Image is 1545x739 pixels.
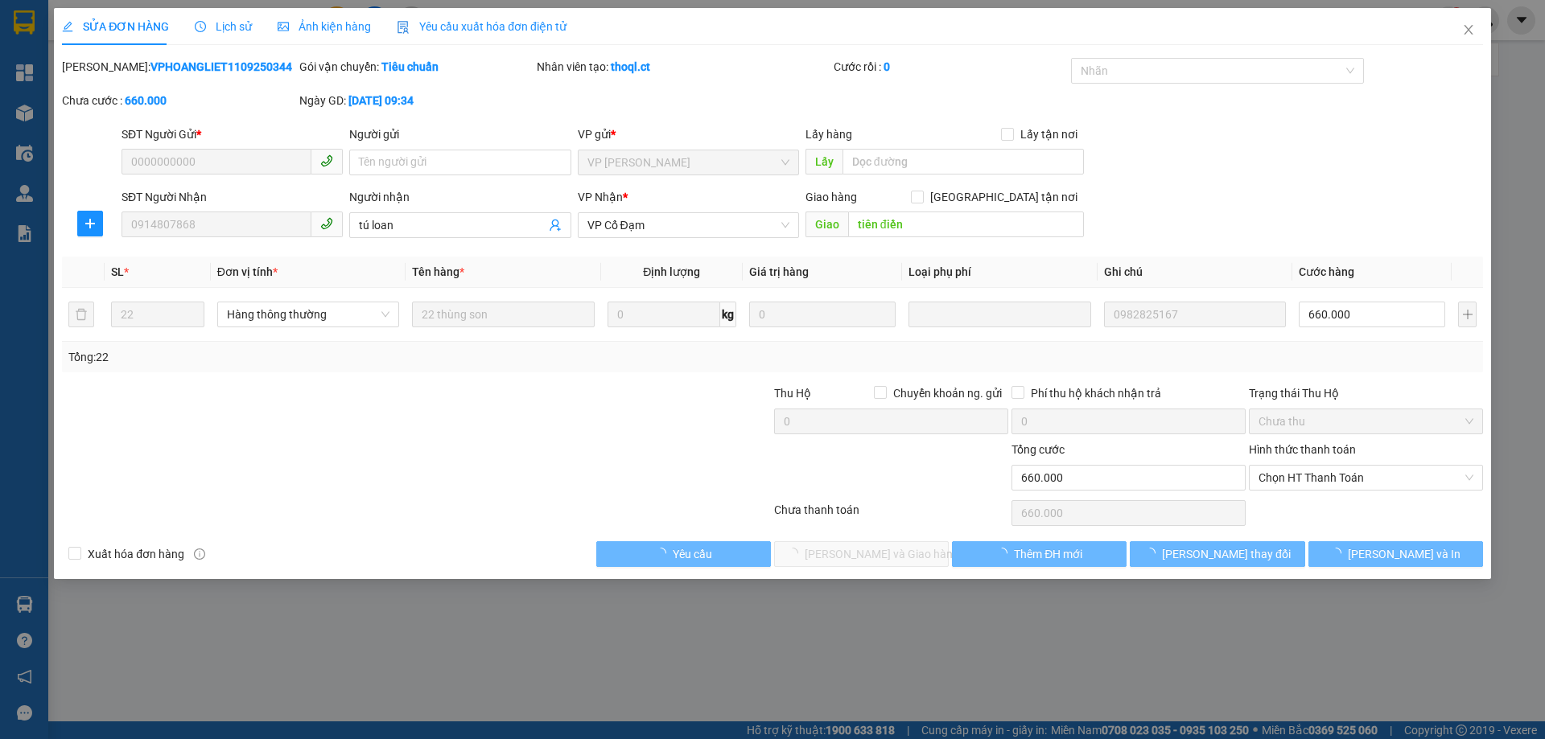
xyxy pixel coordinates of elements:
[596,541,771,567] button: Yêu cầu
[772,501,1010,529] div: Chưa thanh toán
[749,302,896,327] input: 0
[1299,265,1354,278] span: Cước hàng
[611,60,650,73] b: thoql.ct
[1024,384,1168,402] span: Phí thu hộ khách nhận trả
[299,92,534,109] div: Ngày GD:
[587,213,789,237] span: VP Cổ Đạm
[1348,545,1461,563] span: [PERSON_NAME] và In
[848,211,1084,237] input: Dọc đường
[805,149,843,174] span: Lấy
[1130,541,1304,567] button: [PERSON_NAME] thay đổi
[62,20,169,33] span: SỬA ĐƠN HÀNG
[578,125,799,143] div: VP gửi
[77,211,103,236] button: plus
[125,94,167,107] b: 660.000
[381,60,439,73] b: Tiêu chuẩn
[1259,409,1473,433] span: Chưa thu
[1014,125,1084,143] span: Lấy tận nơi
[81,545,191,563] span: Xuất hóa đơn hàng
[902,257,1097,288] th: Loại phụ phí
[887,384,1008,402] span: Chuyển khoản ng. gửi
[62,58,296,76] div: [PERSON_NAME]:
[805,211,848,237] span: Giao
[320,154,333,167] span: phone
[412,302,594,327] input: VD: Bàn, Ghế
[834,58,1068,76] div: Cước rồi :
[1144,548,1162,559] span: loading
[774,387,811,400] span: Thu Hộ
[587,150,789,174] span: VP Hoàng Liệt
[673,545,712,563] span: Yêu cầu
[62,92,296,109] div: Chưa cước :
[537,58,830,76] div: Nhân viên tạo:
[1462,23,1475,36] span: close
[884,60,890,73] b: 0
[1014,545,1082,563] span: Thêm ĐH mới
[412,265,464,278] span: Tên hàng
[1458,302,1476,327] button: plus
[278,21,289,32] span: picture
[1011,443,1065,456] span: Tổng cước
[1249,384,1483,402] div: Trạng thái Thu Hộ
[1308,541,1483,567] button: [PERSON_NAME] và In
[349,125,571,143] div: Người gửi
[299,58,534,76] div: Gói vận chuyển:
[1330,548,1348,559] span: loading
[111,265,124,278] span: SL
[720,302,736,327] span: kg
[843,149,1084,174] input: Dọc đường
[1104,302,1286,327] input: Ghi Chú
[68,302,94,327] button: delete
[348,94,414,107] b: [DATE] 09:34
[1249,443,1356,456] label: Hình thức thanh toán
[924,188,1084,206] span: [GEOGRAPHIC_DATA] tận nơi
[68,348,596,366] div: Tổng: 22
[952,541,1127,567] button: Thêm ĐH mới
[397,21,410,34] img: icon
[195,20,252,33] span: Lịch sử
[122,188,343,206] div: SĐT Người Nhận
[320,217,333,230] span: phone
[78,217,102,230] span: plus
[805,128,852,141] span: Lấy hàng
[195,21,206,32] span: clock-circle
[1446,8,1491,53] button: Close
[397,20,566,33] span: Yêu cầu xuất hóa đơn điện tử
[805,191,857,203] span: Giao hàng
[578,191,623,203] span: VP Nhận
[122,125,343,143] div: SĐT Người Gửi
[655,548,673,559] span: loading
[349,188,571,206] div: Người nhận
[774,541,949,567] button: [PERSON_NAME] và Giao hàng
[1259,466,1473,490] span: Chọn HT Thanh Toán
[150,60,292,73] b: VPHOANGLIET1109250344
[227,302,389,326] span: Hàng thông thường
[278,20,371,33] span: Ảnh kiện hàng
[217,265,278,278] span: Đơn vị tính
[62,21,73,32] span: edit
[549,219,562,232] span: user-add
[996,548,1014,559] span: loading
[1162,545,1291,563] span: [PERSON_NAME] thay đổi
[749,265,809,278] span: Giá trị hàng
[194,548,205,560] span: info-circle
[643,265,700,278] span: Định lượng
[1098,257,1292,288] th: Ghi chú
